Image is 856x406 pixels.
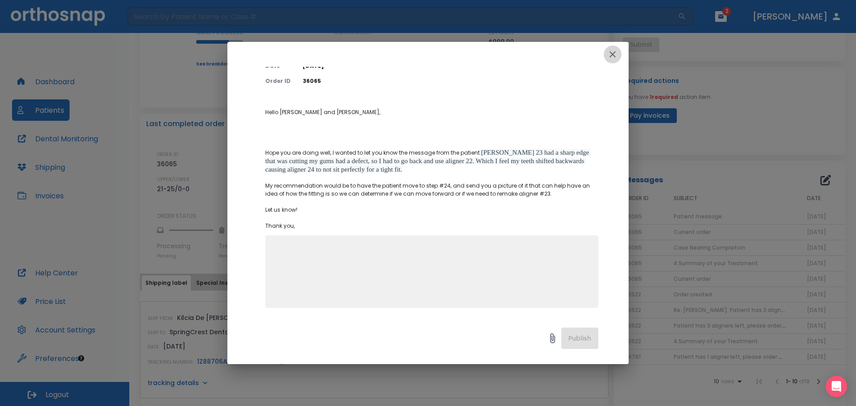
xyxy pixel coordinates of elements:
p: Order ID [265,77,292,85]
span: [PERSON_NAME] 23 had a sharp edge that was cutting my gums had a defect, so I had to go back and ... [265,149,591,173]
p: Hope you are doing well, I wanted to let you know the message from the patient: My recommendation... [265,148,598,230]
p: Hello [PERSON_NAME] and [PERSON_NAME], [265,108,598,116]
p: 36065 [303,77,598,85]
div: Open Intercom Messenger [826,376,847,397]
